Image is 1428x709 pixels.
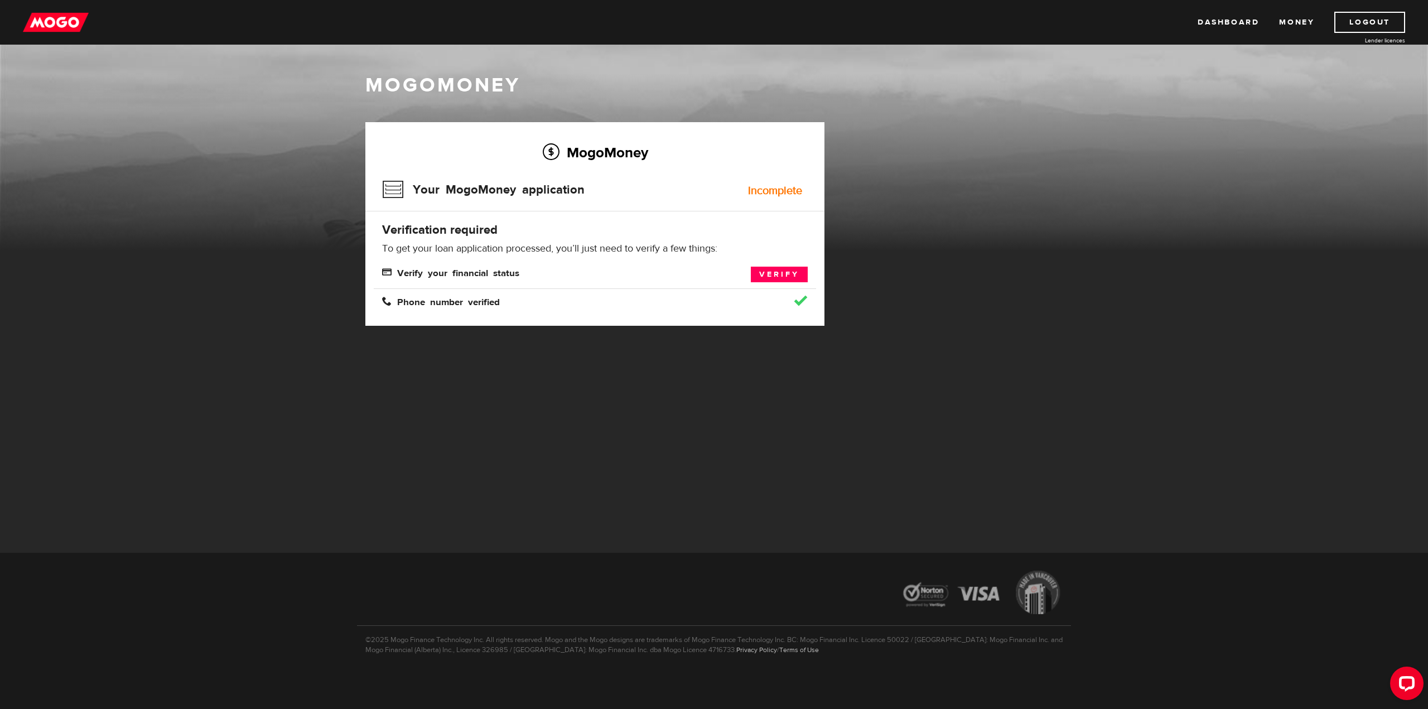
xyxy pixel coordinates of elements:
[893,562,1071,625] img: legal-icons-92a2ffecb4d32d839781d1b4e4802d7b.png
[357,625,1071,655] p: ©2025 Mogo Finance Technology Inc. All rights reserved. Mogo and the Mogo designs are trademarks ...
[736,645,777,654] a: Privacy Policy
[382,242,808,255] p: To get your loan application processed, you’ll just need to verify a few things:
[751,267,808,282] a: Verify
[382,141,808,164] h2: MogoMoney
[382,267,519,277] span: Verify your financial status
[1334,12,1405,33] a: Logout
[382,296,500,306] span: Phone number verified
[1279,12,1314,33] a: Money
[1321,36,1405,45] a: Lender licences
[382,175,585,204] h3: Your MogoMoney application
[23,12,89,33] img: mogo_logo-11ee424be714fa7cbb0f0f49df9e16ec.png
[365,74,1063,97] h1: MogoMoney
[382,222,808,238] h4: Verification required
[779,645,819,654] a: Terms of Use
[1198,12,1259,33] a: Dashboard
[748,185,802,196] div: Incomplete
[1381,662,1428,709] iframe: LiveChat chat widget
